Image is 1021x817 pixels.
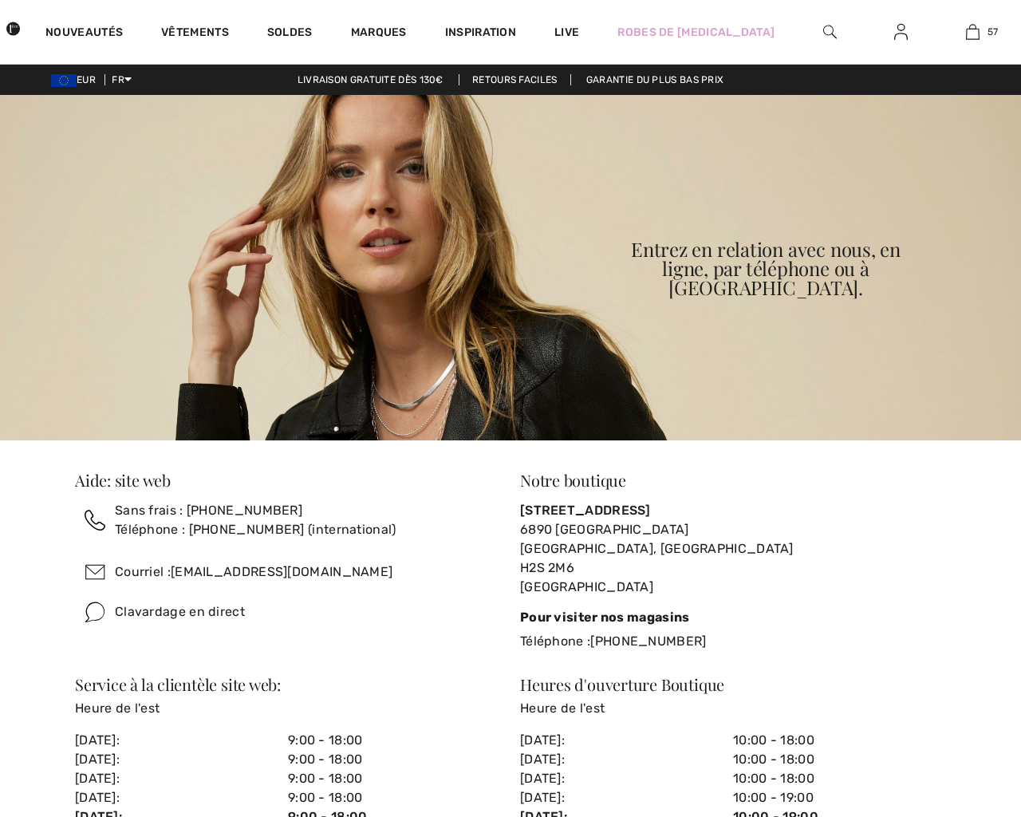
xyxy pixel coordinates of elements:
[115,562,392,582] div: Courriel :
[75,699,501,718] p: Heure de l'est
[351,26,407,42] a: Marques
[6,13,20,45] img: 1ère Avenue
[574,74,737,85] a: Garantie du plus bas prix
[288,731,501,750] div: 9:00 - 18:00
[733,769,946,788] div: 10:00 - 18:00
[288,750,501,769] div: 9:00 - 18:00
[285,74,456,85] a: Livraison gratuite dès 130€
[75,592,115,632] img: chat
[520,632,946,651] div: Téléphone :
[520,472,946,488] div: Notre boutique
[520,750,733,769] div: [DATE]:
[733,750,946,769] div: 10:00 - 18:00
[520,501,946,520] div: [STREET_ADDRESS]
[554,24,579,41] a: Live
[288,788,501,807] div: 9:00 - 18:00
[75,677,501,693] div: Service à la clientèle site web:
[520,677,946,693] div: Heures d'ouverture Boutique
[590,633,706,649] span: [PHONE_NUMBER]
[45,26,123,42] a: Nouveautés
[445,26,516,42] span: Inspiration
[75,788,288,807] div: [DATE]:
[288,769,501,788] div: 9:00 - 18:00
[823,22,837,41] img: recherche
[267,26,313,42] a: Soldes
[520,520,946,597] div: 6890 [GEOGRAPHIC_DATA] [GEOGRAPHIC_DATA], [GEOGRAPHIC_DATA] H2S 2M6 [GEOGRAPHIC_DATA]
[733,788,946,807] div: 10:00 - 19:00
[75,472,501,488] div: Aide: site web
[75,552,115,592] img: email
[51,74,102,85] span: EUR
[881,22,920,42] a: Se connecter
[459,74,571,85] a: Retours faciles
[617,24,775,41] a: Robes de [MEDICAL_DATA]
[510,239,1021,297] h1: Entrez en relation avec nous, en ligne, par téléphone ou à [GEOGRAPHIC_DATA].
[520,788,733,807] div: [DATE]:
[75,750,288,769] div: [DATE]:
[115,602,245,622] div: Clavardage en direct
[520,699,946,718] p: Heure de l'est
[733,731,946,750] div: 10:00 - 18:00
[171,564,392,579] a: [EMAIL_ADDRESS][DOMAIN_NAME]
[520,731,733,750] div: [DATE]:
[520,769,733,788] div: [DATE]:
[115,501,396,539] div: Sans frais : [PHONE_NUMBER] Téléphone : [PHONE_NUMBER] (international)
[161,26,229,42] a: Vêtements
[937,22,1007,41] a: 57
[51,74,77,87] img: Euro
[85,510,105,531] img: call
[966,22,980,41] img: Mon panier
[75,769,288,788] div: [DATE]:
[112,74,132,85] span: FR
[520,610,946,625] div: Pour visiter nos magasins
[75,731,288,750] div: [DATE]:
[894,22,908,41] img: Mes infos
[987,25,999,39] span: 57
